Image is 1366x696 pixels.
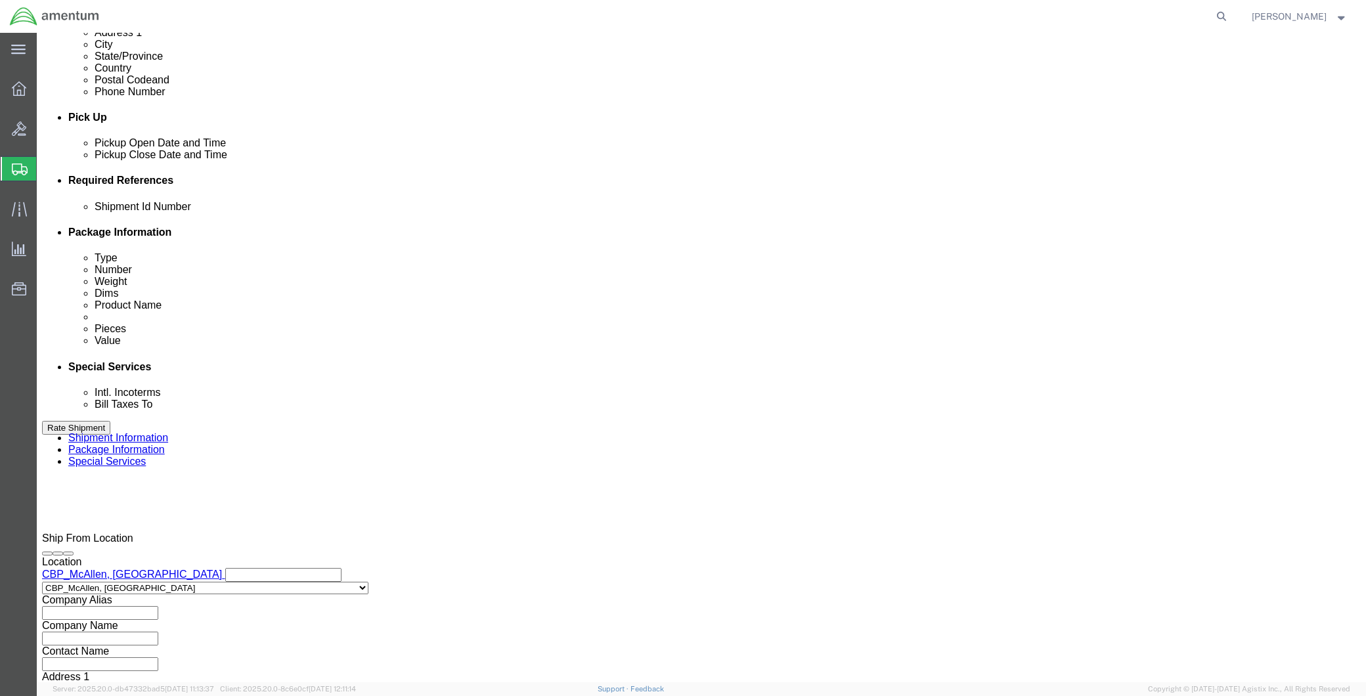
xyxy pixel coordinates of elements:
span: Client: 2025.20.0-8c6e0cf [220,685,356,693]
span: [DATE] 11:13:37 [165,685,214,693]
img: logo [9,7,100,26]
span: Server: 2025.20.0-db47332bad5 [53,685,214,693]
span: Copyright © [DATE]-[DATE] Agistix Inc., All Rights Reserved [1148,684,1350,695]
button: [PERSON_NAME] [1251,9,1348,24]
span: [DATE] 12:11:14 [309,685,356,693]
span: Rigoberto Magallan [1252,9,1327,24]
a: Feedback [630,685,664,693]
iframe: FS Legacy Container [37,33,1366,682]
a: Support [598,685,630,693]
